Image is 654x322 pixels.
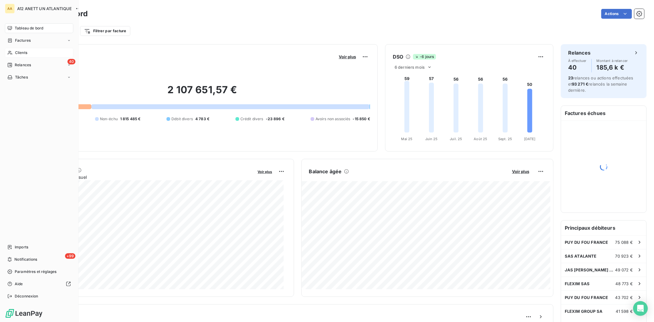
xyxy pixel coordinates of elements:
span: Relances [15,62,31,68]
span: 43 702 € [615,295,633,300]
h4: 185,6 k € [597,63,628,72]
span: Imports [15,244,28,250]
span: 41 598 € [616,309,633,314]
span: 70 923 € [615,254,633,259]
span: Voir plus [258,170,272,174]
h6: Balance âgée [309,168,342,175]
span: 1 815 485 € [120,116,141,122]
span: JAS [PERSON_NAME] ET CIE [565,267,615,272]
span: Non-échu [100,116,118,122]
span: 48 773 € [616,281,633,286]
div: AA [5,4,15,13]
span: 49 072 € [615,267,633,272]
span: 23 [568,75,573,80]
span: Factures [15,38,31,43]
span: Montant à relancer [597,59,628,63]
span: Avoirs non associés [316,116,350,122]
tspan: [DATE] [524,137,536,141]
span: 6 derniers mois [395,65,425,70]
span: 4 783 € [195,116,209,122]
span: PUY DU FOU FRANCE [565,240,608,245]
span: SAS ATALANTE [565,254,597,259]
tspan: Juin 25 [425,137,438,141]
span: -6 jours [413,54,436,59]
span: À effectuer [568,59,587,63]
span: Aide [15,281,23,287]
h2: 2 107 651,57 € [35,84,370,102]
div: Open Intercom Messenger [633,301,648,316]
h4: 40 [568,63,587,72]
tspan: Sept. 25 [498,137,512,141]
tspan: Août 25 [474,137,488,141]
span: Déconnexion [15,293,38,299]
span: -15 850 € [353,116,370,122]
button: Actions [601,9,632,19]
span: FLEXIM SAS [565,281,590,286]
span: A12 ANETT UN ATLANTIQUE [17,6,72,11]
button: Voir plus [337,54,358,59]
span: 93 271 € [572,82,588,86]
span: Tâches [15,75,28,80]
span: Clients [15,50,27,56]
span: Crédit divers [240,116,263,122]
button: Voir plus [256,169,274,174]
img: Logo LeanPay [5,309,43,318]
span: Paramètres et réglages [15,269,56,274]
a: Aide [5,279,73,289]
h6: Principaux débiteurs [561,220,646,235]
span: Voir plus [512,169,529,174]
span: -23 896 € [266,116,285,122]
span: relances ou actions effectuées et relancés la semaine dernière. [568,75,633,93]
span: PUY DU FOU FRANCE [565,295,608,300]
tspan: Juil. 25 [450,137,462,141]
button: Filtrer par facture [80,26,130,36]
tspan: Mai 25 [401,137,413,141]
span: 40 [67,59,75,64]
span: Chiffre d'affaires mensuel [35,174,254,180]
h6: DSO [393,53,403,60]
span: Débit divers [171,116,193,122]
span: 75 088 € [615,240,633,245]
span: FLEXIM GROUP SA [565,309,602,314]
span: Notifications [14,257,37,262]
button: Voir plus [510,169,531,174]
h6: Relances [568,49,591,56]
span: +99 [65,253,75,259]
span: Tableau de bord [15,25,43,31]
span: Voir plus [339,54,356,59]
h6: Factures échues [561,106,646,121]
